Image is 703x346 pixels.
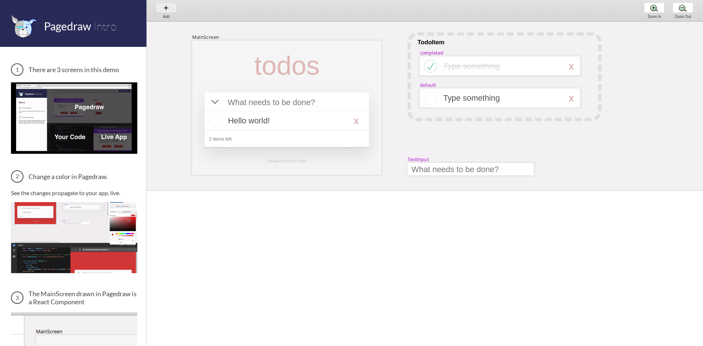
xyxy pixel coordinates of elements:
[569,60,574,72] div: x
[152,15,180,19] div: Add
[669,15,697,19] div: Zoom Out
[650,4,658,12] img: zoom-plus.png
[408,156,429,163] div: TextInput
[11,170,137,183] h3: Change a color in Pagedraw.
[679,4,687,12] img: zoom-minus.png
[11,15,37,38] img: favicon.png
[11,82,137,153] img: 3 screens
[640,15,668,19] div: Zoom In
[420,50,444,56] div: completed
[11,189,137,196] p: See the changes propagate to your app, live.
[93,19,116,33] span: Intro
[162,4,170,12] img: baseline-add-24px.svg
[44,19,91,33] span: Pagedraw
[11,290,137,306] h3: The MainScreen drawn in Pagedraw is a React Component
[569,92,574,104] div: x
[11,202,137,273] img: Change a color in Pagedraw
[192,34,219,40] div: MainScreen
[11,63,137,76] h3: There are 3 screens in this demo
[420,82,436,88] div: default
